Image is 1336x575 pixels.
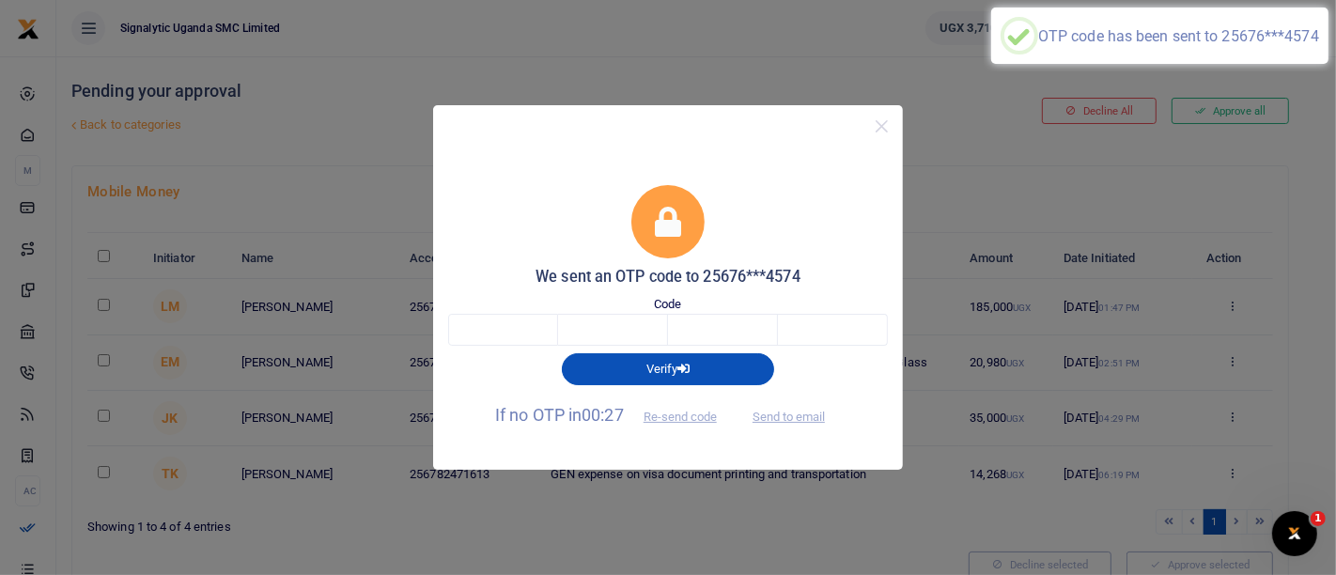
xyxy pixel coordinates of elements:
[1311,511,1326,526] span: 1
[654,295,681,314] label: Code
[448,268,888,287] h5: We sent an OTP code to 25676***4574
[1272,511,1317,556] iframe: Intercom live chat
[1038,27,1319,45] div: OTP code has been sent to 25676***4574
[562,353,774,385] button: Verify
[582,405,624,425] span: 00:27
[495,405,733,425] span: If no OTP in
[868,113,895,140] button: Close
